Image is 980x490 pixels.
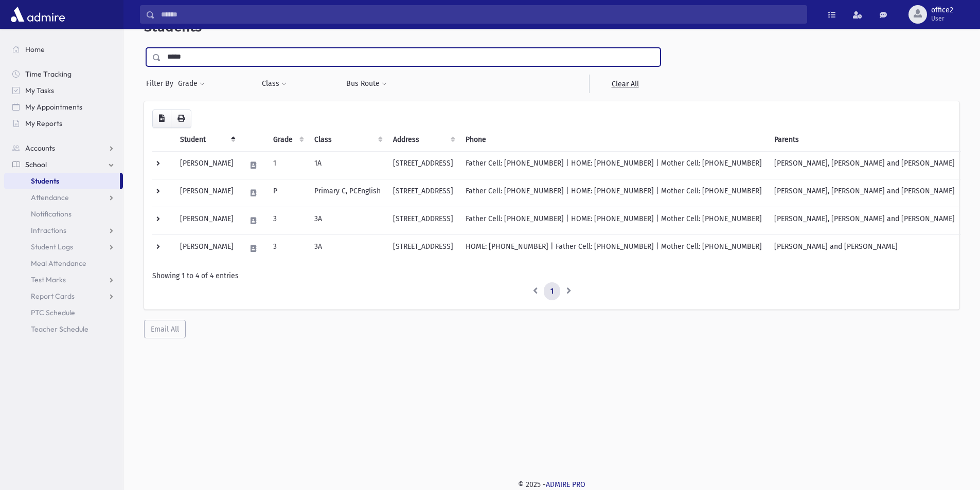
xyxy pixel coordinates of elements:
a: Report Cards [4,288,123,304]
a: Accounts [4,140,123,156]
td: [PERSON_NAME] [174,151,240,179]
th: Phone [459,128,768,152]
span: PTC Schedule [31,308,75,317]
td: Father Cell: [PHONE_NUMBER] | HOME: [PHONE_NUMBER] | Mother Cell: [PHONE_NUMBER] [459,207,768,234]
a: Teacher Schedule [4,321,123,337]
a: Test Marks [4,271,123,288]
td: [PERSON_NAME], [PERSON_NAME] and [PERSON_NAME] [768,207,961,234]
a: Time Tracking [4,66,123,82]
td: [PERSON_NAME] [174,234,240,262]
span: Accounts [25,143,55,153]
td: HOME: [PHONE_NUMBER] | Father Cell: [PHONE_NUMBER] | Mother Cell: [PHONE_NUMBER] [459,234,768,262]
a: My Tasks [4,82,123,99]
a: My Reports [4,115,123,132]
a: Clear All [589,75,661,93]
span: My Reports [25,119,62,128]
button: Email All [144,320,186,338]
th: Parents [768,128,961,152]
a: Students [4,173,120,189]
a: Notifications [4,206,123,222]
span: Attendance [31,193,69,202]
td: [STREET_ADDRESS] [387,234,459,262]
td: Father Cell: [PHONE_NUMBER] | HOME: [PHONE_NUMBER] | Mother Cell: [PHONE_NUMBER] [459,179,768,207]
button: Print [171,110,191,128]
a: Student Logs [4,239,123,255]
a: My Appointments [4,99,123,115]
span: Test Marks [31,275,66,284]
span: Teacher Schedule [31,324,88,334]
div: Showing 1 to 4 of 4 entries [152,270,951,281]
span: Home [25,45,45,54]
span: Infractions [31,226,66,235]
span: My Appointments [25,102,82,112]
span: Students [31,176,59,186]
span: My Tasks [25,86,54,95]
td: 3 [267,207,308,234]
span: Meal Attendance [31,259,86,268]
img: AdmirePro [8,4,67,25]
a: Infractions [4,222,123,239]
a: Home [4,41,123,58]
div: © 2025 - [140,479,964,490]
td: Father Cell: [PHONE_NUMBER] | HOME: [PHONE_NUMBER] | Mother Cell: [PHONE_NUMBER] [459,151,768,179]
td: 3 [267,234,308,262]
button: Bus Route [346,75,387,93]
td: P [267,179,308,207]
th: Class: activate to sort column ascending [308,128,387,152]
th: Address: activate to sort column ascending [387,128,459,152]
input: Search [155,5,807,24]
span: Student Logs [31,242,73,251]
th: Grade: activate to sort column ascending [267,128,308,152]
a: Meal Attendance [4,255,123,271]
button: Class [261,75,287,93]
a: 1 [544,282,560,301]
span: office2 [931,6,953,14]
a: ADMIRE PRO [546,480,585,489]
span: Filter By [146,78,177,89]
td: [PERSON_NAME] and [PERSON_NAME] [768,234,961,262]
td: [STREET_ADDRESS] [387,207,459,234]
span: User [931,14,953,23]
td: [STREET_ADDRESS] [387,151,459,179]
span: School [25,160,47,169]
td: [PERSON_NAME] [174,207,240,234]
a: PTC Schedule [4,304,123,321]
a: School [4,156,123,173]
th: Student: activate to sort column descending [174,128,240,152]
a: Attendance [4,189,123,206]
td: [PERSON_NAME], [PERSON_NAME] and [PERSON_NAME] [768,151,961,179]
button: CSV [152,110,171,128]
td: 1 [267,151,308,179]
span: Notifications [31,209,72,219]
span: Time Tracking [25,69,72,79]
span: Report Cards [31,292,75,301]
td: 3A [308,234,387,262]
td: Primary C, PCEnglish [308,179,387,207]
td: [PERSON_NAME] [174,179,240,207]
button: Grade [177,75,205,93]
td: [PERSON_NAME], [PERSON_NAME] and [PERSON_NAME] [768,179,961,207]
td: 1A [308,151,387,179]
td: 3A [308,207,387,234]
td: [STREET_ADDRESS] [387,179,459,207]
